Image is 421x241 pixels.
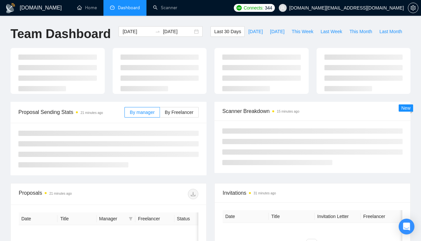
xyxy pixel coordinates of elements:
th: Invitation Letter [315,210,361,223]
button: [DATE] [266,26,288,37]
span: By Freelancer [165,110,193,115]
span: filter [127,214,134,224]
span: Last Week [321,28,342,35]
span: [DATE] [270,28,284,35]
h1: Team Dashboard [11,26,111,42]
button: [DATE] [245,26,266,37]
time: 21 minutes ago [80,111,103,115]
time: 21 minutes ago [49,192,72,195]
img: logo [5,3,16,13]
span: user [280,6,285,10]
span: This Week [292,28,313,35]
div: Open Intercom Messenger [399,219,414,234]
th: Date [19,212,57,225]
button: Last Week [317,26,346,37]
th: Freelancer [361,210,407,223]
span: Status [177,215,204,222]
span: dashboard [110,5,115,10]
span: This Month [349,28,372,35]
img: upwork-logo.png [236,5,242,11]
button: This Month [346,26,376,37]
button: setting [408,3,418,13]
span: Manager [99,215,126,222]
time: 15 minutes ago [277,110,299,113]
button: Last 30 Days [210,26,245,37]
time: 31 minutes ago [254,191,276,195]
th: Freelancer [135,212,174,225]
button: Last Month [376,26,406,37]
button: This Week [288,26,317,37]
span: By manager [130,110,154,115]
span: Connects: [244,4,263,11]
a: homeHome [77,5,97,11]
span: Scanner Breakdown [222,107,403,115]
span: 344 [265,4,272,11]
th: Title [269,210,315,223]
span: [DATE] [248,28,263,35]
div: Proposals [19,189,109,199]
span: Last Month [379,28,402,35]
th: Manager [97,212,135,225]
span: to [155,29,160,34]
span: Proposal Sending Stats [18,108,124,116]
input: Start date [122,28,152,35]
span: Invitations [223,189,402,197]
span: filter [129,217,133,221]
a: setting [408,5,418,11]
span: swap-right [155,29,160,34]
span: Last 30 Days [214,28,241,35]
span: Dashboard [118,5,140,11]
th: Date [223,210,269,223]
th: Title [57,212,96,225]
span: New [401,105,410,111]
input: End date [163,28,193,35]
a: searchScanner [153,5,177,11]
